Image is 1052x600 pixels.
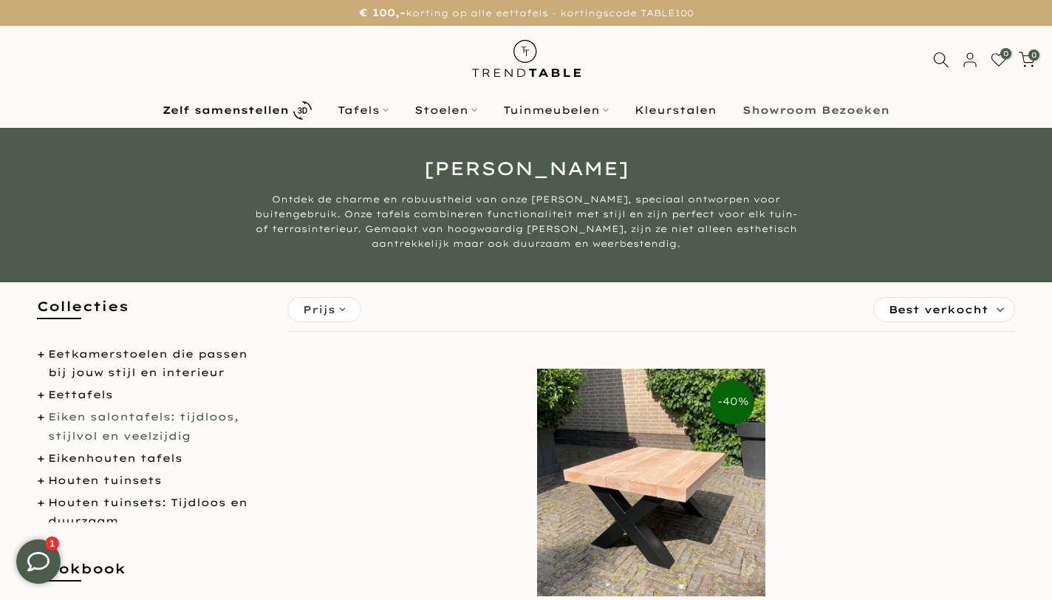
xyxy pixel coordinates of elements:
p: korting op alle eettafels - kortingscode TABLE100 [18,4,1034,22]
h1: [PERSON_NAME] [94,159,958,177]
strong: € 100,- [359,6,406,19]
a: 0 [1019,52,1035,68]
a: Kleurstalen [622,101,730,119]
a: Eetkamerbanken [48,325,167,338]
a: Tuinmeubelen [491,101,622,119]
a: Eettafels [48,388,113,401]
a: Houten tuinsets: Tijdloos en duurzaam [48,496,247,528]
a: Eetkamerstoelen die passen bij jouw stijl en interieur [48,347,247,379]
span: 0 [1000,48,1011,59]
a: Eiken salontafels: tijdloos, stijlvol en veelzijdig [48,410,239,442]
h5: Lookbook [37,559,265,593]
a: Stoelen [402,101,491,119]
a: Tafels [325,101,402,119]
h5: Collecties [37,297,265,330]
a: Houten tuinsets [48,474,162,487]
span: -40% [710,380,754,424]
span: Best verkocht [889,298,988,321]
a: Eikenhouten tafels [48,451,182,465]
a: 0 [991,52,1007,68]
div: Ontdek de charme en robuustheid van onze [PERSON_NAME], speciaal ontworpen voor buitengebruik. On... [249,192,803,251]
img: trend-table [462,26,591,92]
b: Zelf samenstellen [163,105,289,115]
span: 0 [1028,50,1039,61]
span: Prijs [303,301,335,318]
a: Showroom Bezoeken [730,101,903,119]
b: Showroom Bezoeken [742,105,889,115]
label: Sorteren:Best verkocht [874,298,1014,321]
a: Zelf samenstellen [150,98,325,123]
iframe: toggle-frame [1,525,75,599]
